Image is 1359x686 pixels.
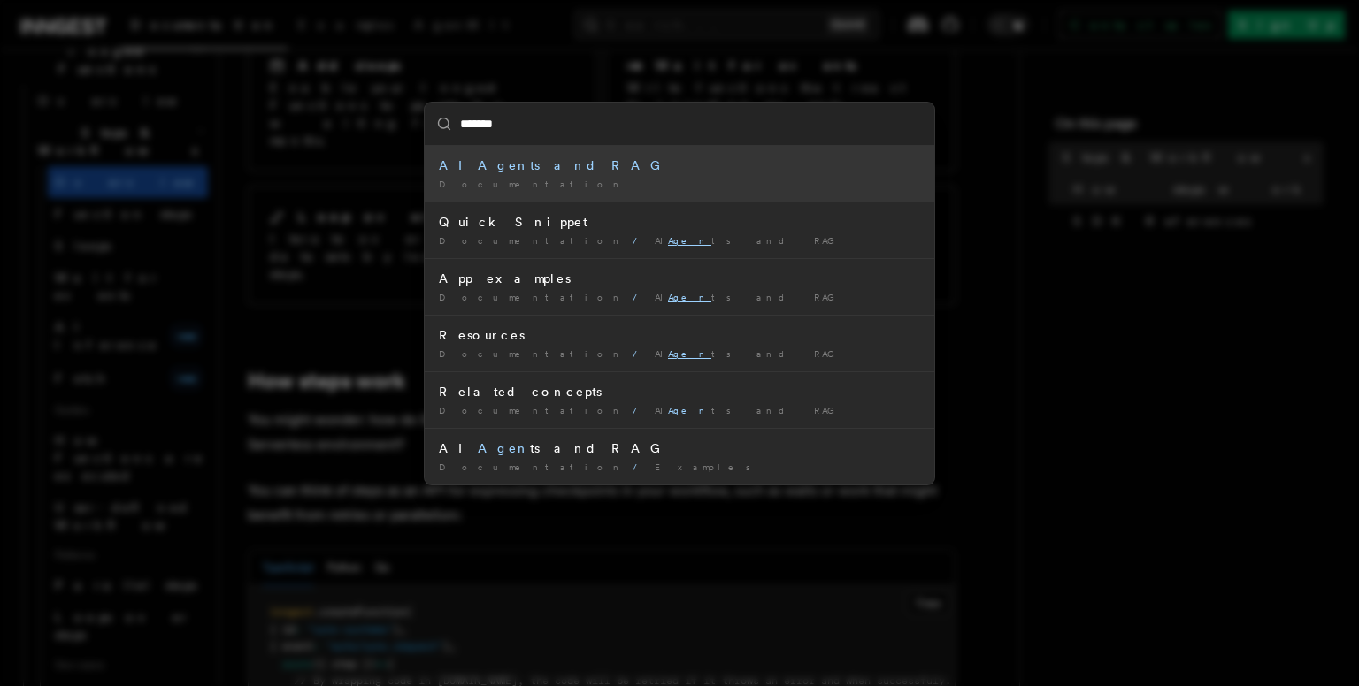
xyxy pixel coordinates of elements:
[655,461,761,472] span: Examples
[633,235,648,246] span: /
[668,292,711,302] mark: Agen
[655,292,842,302] span: AI ts and RAG
[633,348,648,359] span: /
[668,405,711,415] mark: Agen
[633,461,648,472] span: /
[439,213,920,231] div: Quick Snippet
[439,439,920,457] div: AI ts and RAG
[439,405,626,415] span: Documentation
[439,326,920,344] div: Resources
[439,270,920,287] div: App examples
[439,179,626,189] span: Documentation
[478,441,530,455] mark: Agen
[668,235,711,246] mark: Agen
[655,235,842,246] span: AI ts and RAG
[439,235,626,246] span: Documentation
[655,348,842,359] span: AI ts and RAG
[439,348,626,359] span: Documentation
[633,405,648,415] span: /
[655,405,842,415] span: AI ts and RAG
[439,461,626,472] span: Documentation
[668,348,711,359] mark: Agen
[439,383,920,400] div: Related concepts
[439,156,920,174] div: AI ts and RAG
[478,158,530,172] mark: Agen
[633,292,648,302] span: /
[439,292,626,302] span: Documentation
